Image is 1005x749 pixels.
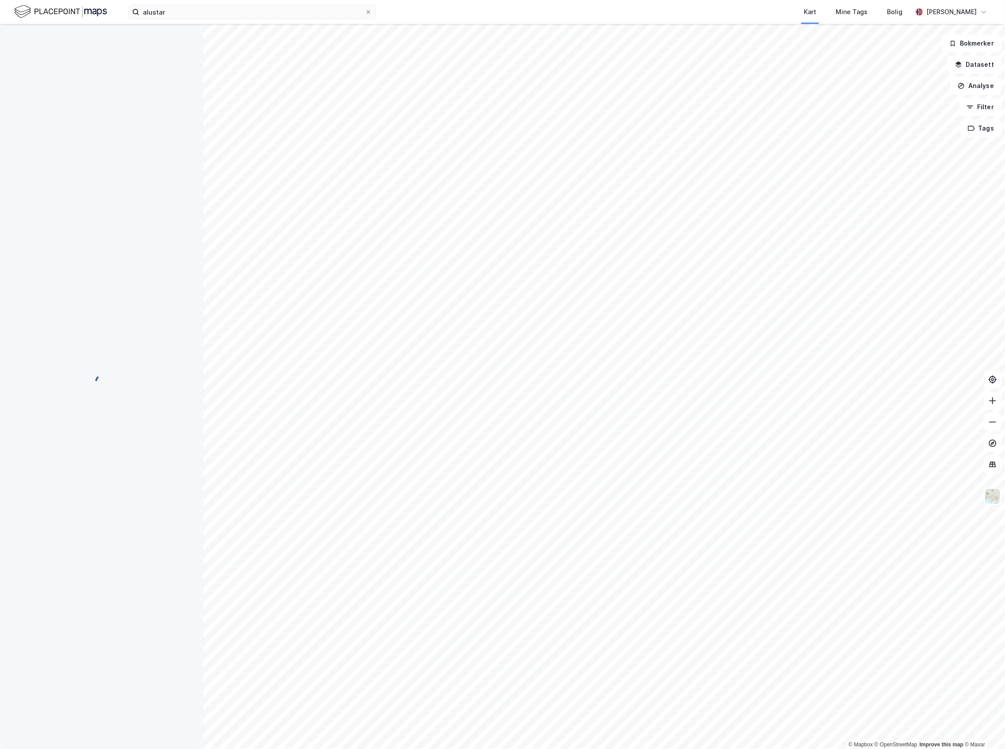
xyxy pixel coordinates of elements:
[139,5,365,19] input: Søk på adresse, matrikkel, gårdeiere, leietakere eller personer
[926,7,977,17] div: [PERSON_NAME]
[942,35,1001,52] button: Bokmerker
[804,7,816,17] div: Kart
[950,77,1001,95] button: Analyse
[95,374,109,388] img: spinner.a6d8c91a73a9ac5275cf975e30b51cfb.svg
[961,707,1005,749] iframe: Chat Widget
[959,98,1001,116] button: Filter
[848,741,873,748] a: Mapbox
[960,119,1001,137] button: Tags
[961,707,1005,749] div: Kontrollprogram for chat
[984,488,1001,505] img: Z
[948,56,1001,73] button: Datasett
[920,741,963,748] a: Improve this map
[875,741,917,748] a: OpenStreetMap
[836,7,867,17] div: Mine Tags
[14,4,107,19] img: logo.f888ab2527a4732fd821a326f86c7f29.svg
[887,7,902,17] div: Bolig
